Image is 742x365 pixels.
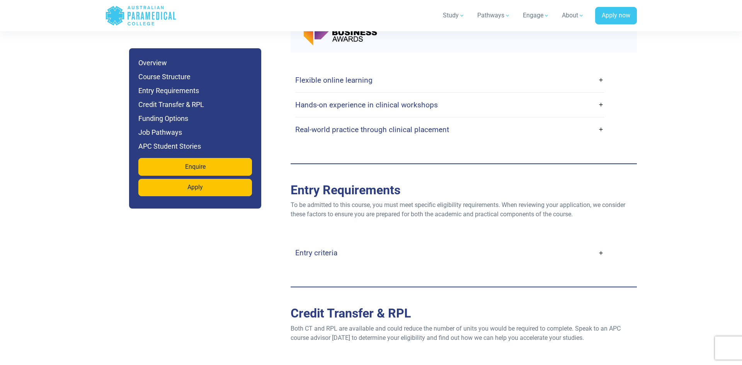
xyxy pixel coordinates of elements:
[291,306,637,321] h2: Credit Transfer & RPL
[518,5,554,26] a: Engage
[295,76,373,85] h4: Flexible online learning
[291,183,637,197] h2: Entry Requirements
[295,96,604,114] a: Hands-on experience in clinical workshops
[291,324,637,343] p: Both CT and RPL are available and could reduce the number of units you would be required to compl...
[295,244,604,262] a: Entry criteria
[295,121,604,139] a: Real-world practice through clinical placement
[295,100,438,109] h4: Hands-on experience in clinical workshops
[295,125,449,134] h4: Real-world practice through clinical placement
[295,71,604,89] a: Flexible online learning
[438,5,470,26] a: Study
[295,248,337,257] h4: Entry criteria
[105,3,177,28] a: Australian Paramedical College
[291,200,637,219] p: To be admitted to this course, you must meet specific eligibility requirements. When reviewing yo...
[473,5,515,26] a: Pathways
[557,5,589,26] a: About
[595,7,637,25] a: Apply now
